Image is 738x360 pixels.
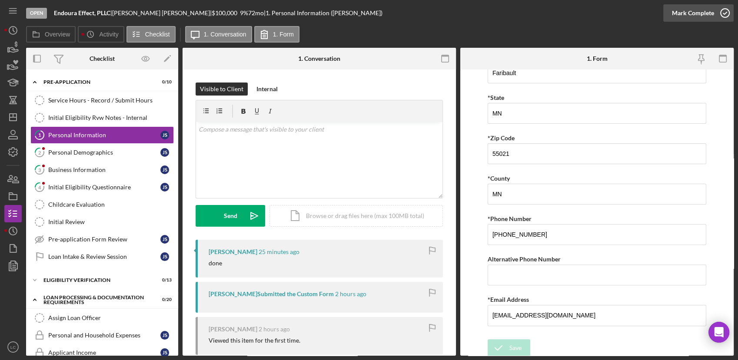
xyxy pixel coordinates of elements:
[30,126,174,144] a: 1Personal InformationJS
[4,338,22,356] button: LC
[145,31,170,38] label: Checklist
[48,97,173,104] div: Service Hours - Record / Submit Hours
[209,260,222,267] div: done
[488,296,529,303] label: *Email Address
[160,348,169,357] div: J S
[204,31,246,38] label: 1. Conversation
[78,26,124,43] button: Activity
[48,201,173,208] div: Childcare Evaluation
[259,248,299,255] time: 2025-09-08 17:01
[30,178,174,196] a: 4Initial Eligibility QuestionnaireJS
[209,291,334,297] div: [PERSON_NAME] Submitted the Custom Form
[256,83,278,96] div: Internal
[48,349,160,356] div: Applicant Income
[488,339,530,357] button: Save
[48,166,160,173] div: Business Information
[112,10,212,17] div: [PERSON_NAME] [PERSON_NAME] |
[48,149,160,156] div: Personal Demographics
[488,94,504,101] label: *State
[488,255,561,263] label: Alternative Phone Number
[48,114,173,121] div: Initial Eligibility Rvw Notes - Internal
[160,183,169,192] div: J S
[672,4,714,22] div: Mark Complete
[254,26,299,43] button: 1. Form
[335,291,366,297] time: 2025-09-08 15:39
[209,326,257,333] div: [PERSON_NAME]
[30,327,174,344] a: Personal and Household ExpensesJS
[156,79,172,85] div: 0 / 10
[30,309,174,327] a: Assign Loan Officer
[30,248,174,265] a: Loan Intake & Review SessionJS
[43,79,150,85] div: Pre-Application
[196,205,265,227] button: Send
[48,314,173,321] div: Assign Loan Officer
[48,184,160,191] div: Initial Eligibility Questionnaire
[48,332,160,339] div: Personal and Household Expenses
[160,331,169,340] div: J S
[160,148,169,157] div: J S
[264,10,382,17] div: | 1. Personal Information ([PERSON_NAME])
[26,26,76,43] button: Overview
[160,235,169,244] div: J S
[26,8,47,19] div: Open
[48,132,160,139] div: Personal Information
[185,26,252,43] button: 1. Conversation
[43,277,150,283] div: Eligibility Verification
[160,252,169,261] div: J S
[126,26,176,43] button: Checklist
[156,277,172,283] div: 0 / 13
[209,248,257,255] div: [PERSON_NAME]
[30,144,174,161] a: 2Personal DemographicsJS
[30,231,174,248] a: Pre-application Form ReviewJS
[160,165,169,174] div: J S
[48,253,160,260] div: Loan Intake & Review Session
[45,31,70,38] label: Overview
[587,55,608,62] div: 1. Form
[200,83,243,96] div: Visible to Client
[196,83,248,96] button: Visible to Client
[240,10,248,17] div: 9 %
[99,31,118,38] label: Activity
[30,213,174,231] a: Initial Review
[30,196,174,213] a: Childcare Evaluation
[509,339,522,357] div: Save
[488,215,532,222] label: *Phone Number
[252,83,282,96] button: Internal
[30,109,174,126] a: Initial Eligibility Rvw Notes - Internal
[43,295,150,305] div: Loan Processing & Documentation Requirements
[38,184,41,190] tspan: 4
[48,236,160,243] div: Pre-application Form Review
[90,55,115,62] div: Checklist
[224,205,237,227] div: Send
[212,9,237,17] span: $100,000
[30,161,174,178] a: 3Business InformationJS
[30,92,174,109] a: Service Hours - Record / Submit Hours
[708,322,729,343] div: Open Intercom Messenger
[160,131,169,139] div: J S
[54,10,112,17] div: |
[38,132,41,138] tspan: 1
[488,134,515,142] label: *Zip Code
[663,4,734,22] button: Mark Complete
[248,10,264,17] div: 72 mo
[156,297,172,302] div: 0 / 20
[259,326,290,333] time: 2025-09-08 15:38
[209,337,300,344] div: Viewed this item for the first time.
[298,55,340,62] div: 1. Conversation
[54,9,110,17] b: Endoura Effect, PLLC
[38,149,41,155] tspan: 2
[488,175,510,182] label: *County
[273,31,294,38] label: 1. Form
[48,218,173,225] div: Initial Review
[38,167,41,172] tspan: 3
[10,345,16,350] text: LC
